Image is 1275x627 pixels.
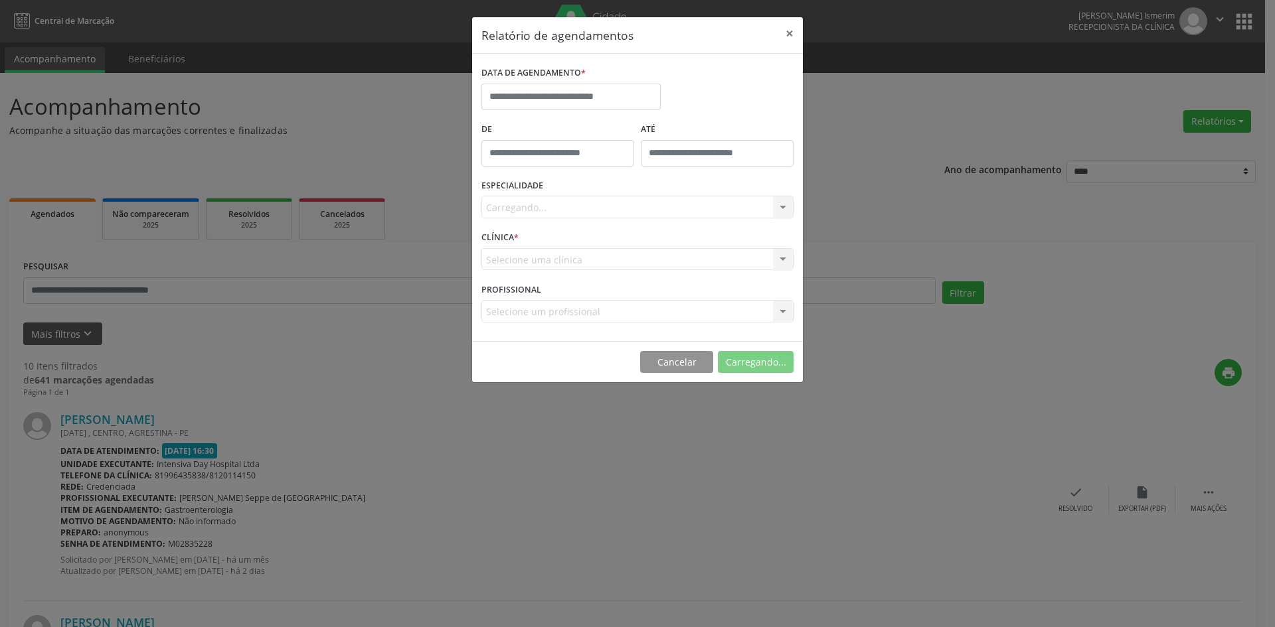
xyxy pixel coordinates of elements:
label: DATA DE AGENDAMENTO [481,63,586,84]
label: PROFISSIONAL [481,279,541,300]
button: Carregando... [718,351,794,374]
label: ATÉ [641,119,794,140]
h5: Relatório de agendamentos [481,27,634,44]
button: Close [776,17,803,50]
label: CLÍNICA [481,228,519,248]
label: ESPECIALIDADE [481,176,543,196]
button: Cancelar [640,351,713,374]
label: De [481,119,634,140]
